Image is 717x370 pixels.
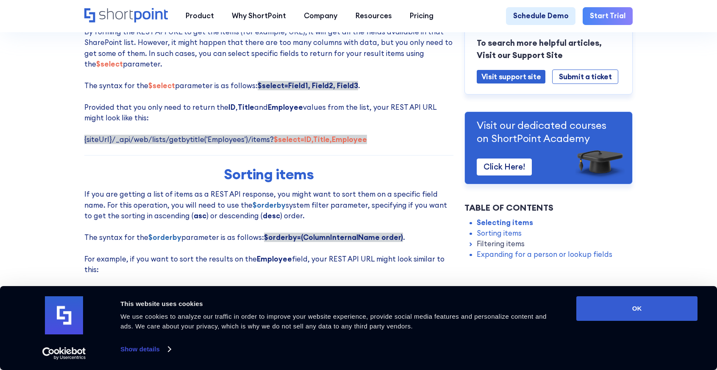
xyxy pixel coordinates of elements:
[223,7,295,25] a: Why ShortPoint
[356,11,392,21] div: Resources
[552,70,618,84] a: Submit a ticket
[84,8,168,24] a: Home
[576,296,698,321] button: OK
[45,296,83,334] img: logo
[148,233,181,242] strong: $orderby
[228,103,236,112] strong: ID
[238,103,254,112] strong: Title
[304,11,337,21] div: Company
[477,249,612,260] a: Expanding for a person or lookup fields
[120,299,557,309] div: This website uses cookies
[477,159,532,175] a: Click Here!
[295,7,346,25] a: Company
[232,11,286,21] div: Why ShortPoint
[268,103,303,112] strong: Employee
[258,81,358,90] strong: $select=Field1, Field2, Field3
[410,11,434,21] div: Pricing
[346,7,400,25] a: Resources
[27,347,101,360] a: Usercentrics Cookiebot - opens in a new window
[96,59,123,69] strong: $select
[120,313,547,330] span: We use cookies to analyze our traffic in order to improve your website experience, provide social...
[477,37,621,61] p: To search more helpful articles, Visit our Support Site
[84,135,367,144] span: {siteUrl}/_api/web/lists/getbytitle('Employees')/items?
[583,7,633,25] a: Start Trial
[120,343,170,356] a: Show details
[186,11,214,21] div: Product
[84,27,453,145] p: By forming the REST API URL to get the items (for example, URL), it will get all the fields avail...
[257,254,292,264] strong: Employee
[148,81,175,90] strong: $select
[477,119,621,145] p: Visit our dedicated courses on ShortPoint Academy
[253,200,286,210] strong: $orderby
[177,7,223,25] a: Product
[477,70,546,83] a: Visit support site
[194,211,206,220] strong: asc
[464,201,633,214] div: Table of Contents
[506,7,576,25] a: Schedule Demo
[110,166,428,182] h2: Sorting items
[274,135,367,144] strong: $select=ID,Title,Employee
[477,228,522,239] a: Sorting items
[264,233,403,242] strong: $orderby=(ColumnInternalName order)
[477,217,533,228] a: Selecting items
[263,211,280,220] strong: desc
[477,239,525,249] a: Filtering items
[401,7,442,25] a: Pricing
